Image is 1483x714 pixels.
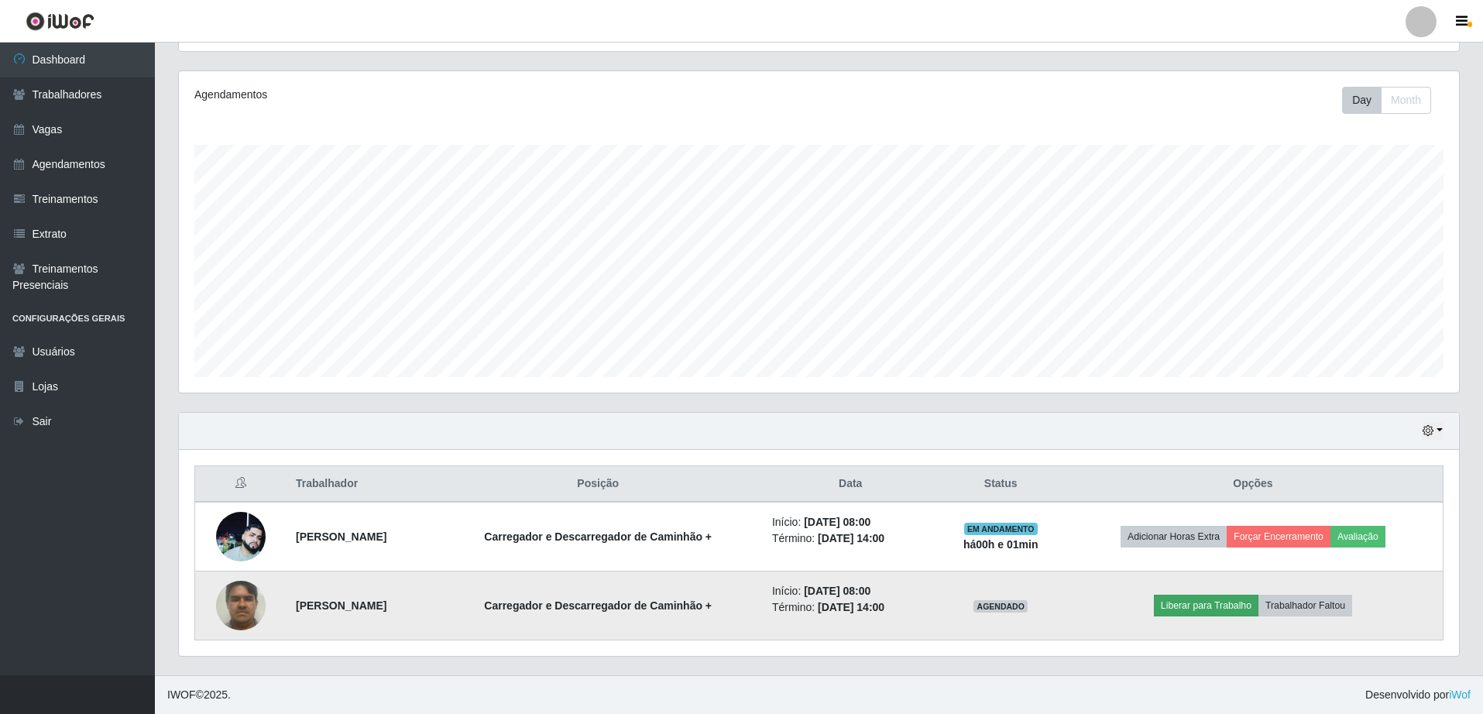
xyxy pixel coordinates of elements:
button: Avaliação [1330,526,1385,548]
button: Month [1381,87,1431,114]
img: 1752587880902.jpeg [216,572,266,638]
span: © 2025 . [167,687,231,703]
th: Status [939,466,1063,503]
th: Data [763,466,939,503]
span: EM ANDAMENTO [964,523,1038,535]
img: 1744915076339.jpeg [216,512,266,561]
span: Desenvolvido por [1365,687,1471,703]
button: Trabalhador Faltou [1258,595,1352,616]
a: iWof [1449,688,1471,701]
li: Início: [772,514,929,530]
li: Término: [772,599,929,616]
strong: Carregador e Descarregador de Caminhão + [484,599,712,612]
span: IWOF [167,688,196,701]
button: Adicionar Horas Extra [1121,526,1227,548]
span: AGENDADO [973,600,1028,613]
time: [DATE] 14:00 [818,532,884,544]
strong: Carregador e Descarregador de Caminhão + [484,530,712,543]
div: Toolbar with button groups [1342,87,1444,114]
th: Trabalhador [287,466,433,503]
button: Forçar Encerramento [1227,526,1330,548]
strong: há 00 h e 01 min [963,538,1038,551]
time: [DATE] 08:00 [804,516,870,528]
div: First group [1342,87,1431,114]
time: [DATE] 08:00 [804,585,870,597]
strong: [PERSON_NAME] [296,530,386,543]
div: Agendamentos [194,87,702,103]
strong: [PERSON_NAME] [296,599,386,612]
button: Day [1342,87,1382,114]
th: Posição [433,466,762,503]
button: Liberar para Trabalho [1154,595,1258,616]
time: [DATE] 14:00 [818,601,884,613]
img: CoreUI Logo [26,12,94,31]
li: Início: [772,583,929,599]
li: Término: [772,530,929,547]
th: Opções [1063,466,1444,503]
